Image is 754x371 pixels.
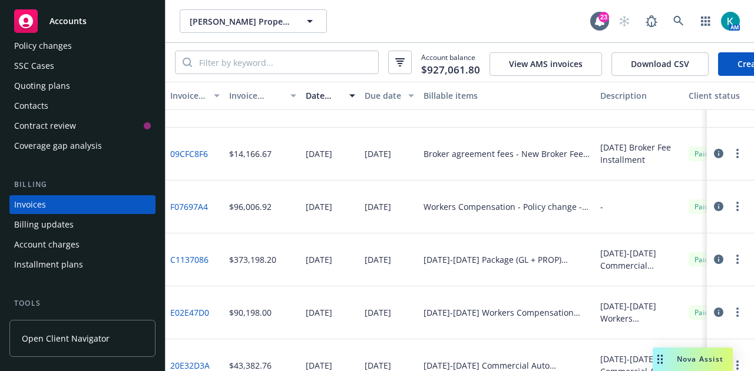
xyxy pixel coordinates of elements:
a: Policy changes [9,36,156,55]
button: Invoice ID [166,82,224,110]
div: $90,198.00 [229,306,272,319]
span: Nova Assist [677,354,723,364]
div: - [600,200,603,213]
span: Open Client Navigator [22,332,110,345]
a: Billing updates [9,215,156,234]
div: [DATE] [365,148,391,160]
div: [DATE]-[DATE] Package (GL + PROP) Installment Plan - Installment 1 [424,253,591,266]
button: Download CSV [611,52,709,76]
div: Quoting plans [14,76,70,95]
div: [DATE] [365,306,391,319]
div: Billing [9,179,156,190]
a: Installment plans [9,255,156,274]
div: Contract review [14,116,76,135]
a: F07697A4 [170,200,208,213]
button: Invoice amount [224,82,301,110]
div: Invoice ID [170,89,207,102]
div: SSC Cases [14,56,54,75]
a: Start snowing [613,9,636,33]
div: [DATE]-[DATE] Workers Compensation Policy Renewal - Down Payment [600,300,679,325]
div: [DATE] [365,200,391,213]
button: Nova Assist [653,347,733,371]
div: Invoice amount [229,89,283,102]
input: Filter by keyword... [192,51,378,73]
a: Invoices [9,195,156,214]
button: Due date [360,82,419,110]
a: Search [667,9,690,33]
a: C1137086 [170,253,209,266]
a: E02E47D0 [170,306,209,319]
span: $927,061.80 [421,62,480,78]
a: Switch app [694,9,717,33]
a: Quoting plans [9,76,156,95]
div: [DATE] [306,200,332,213]
div: [DATE] Broker Fee Installment [600,141,679,166]
svg: Search [183,58,192,67]
div: Date issued [306,89,342,102]
a: Accounts [9,5,156,38]
div: Paid [689,199,715,214]
img: photo [721,12,740,31]
span: Accounts [49,16,87,26]
span: [PERSON_NAME] Properties, Inc. [190,15,292,28]
div: Account charges [14,235,80,254]
div: Workers Compensation - Policy change - SCW025593-23-01 [424,200,591,213]
div: Invoices [14,195,46,214]
div: Paid [689,146,715,161]
a: Contacts [9,96,156,115]
a: Account charges [9,235,156,254]
a: Coverage gap analysis [9,136,156,155]
div: Description [600,89,679,102]
a: Report a Bug [640,9,663,33]
button: Billable items [419,82,596,110]
div: Paid [689,305,715,320]
div: [DATE]-[DATE] Commercial Package Policy Renewal - First Installment [600,247,679,272]
div: [DATE] [306,253,332,266]
div: Tools [9,298,156,309]
div: Installment plans [14,255,83,274]
button: View AMS invoices [490,52,602,76]
div: Contacts [14,96,48,115]
a: SSC Cases [9,56,156,75]
div: 23 [598,12,609,22]
button: Date issued [301,82,360,110]
a: 09CFC8F6 [170,148,208,160]
div: [DATE]-[DATE] Workers Compensation Installment Plan - Down payment [424,306,591,319]
div: Drag to move [653,347,667,371]
div: [DATE] [306,306,332,319]
button: Description [596,82,684,110]
div: Due date [365,89,401,102]
span: Account balance [421,52,480,72]
div: [DATE] [365,253,391,266]
div: $373,198.20 [229,253,276,266]
div: $96,006.92 [229,200,272,213]
div: $14,166.67 [229,148,272,160]
a: Contract review [9,116,156,135]
div: Broker agreement fees - New Broker Fee Installment #5 [424,148,591,160]
div: [DATE] [306,148,332,160]
div: Coverage gap analysis [14,136,102,155]
div: Policy changes [14,36,72,55]
div: Paid [689,252,715,267]
div: Billing updates [14,215,74,234]
button: [PERSON_NAME] Properties, Inc. [180,9,327,33]
div: Billable items [424,89,591,102]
